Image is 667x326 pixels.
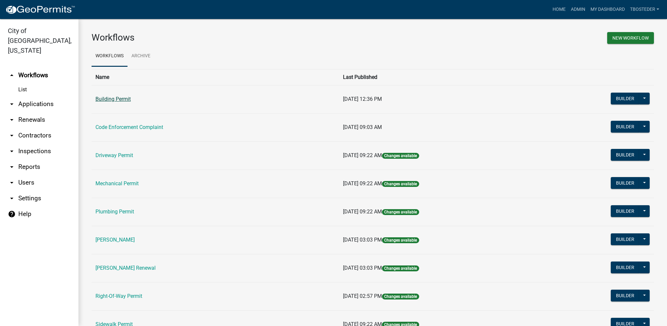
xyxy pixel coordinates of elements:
span: Changes available [382,237,419,243]
a: Driveway Permit [95,152,133,158]
i: arrow_drop_down [8,116,16,124]
i: arrow_drop_down [8,147,16,155]
a: Plumbing Permit [95,208,134,215]
a: Mechanical Permit [95,180,139,187]
a: Home [550,3,568,16]
span: Changes available [382,153,419,159]
a: [PERSON_NAME] [95,237,135,243]
i: arrow_drop_down [8,179,16,187]
a: My Dashboard [588,3,627,16]
a: Admin [568,3,588,16]
i: arrow_drop_down [8,163,16,171]
th: Name [92,69,339,85]
span: [DATE] 12:36 PM [343,96,382,102]
span: [DATE] 09:22 AM [343,208,382,215]
span: [DATE] 02:57 PM [343,293,382,299]
button: Builder [611,205,640,217]
span: [DATE] 03:03 PM [343,265,382,271]
button: Builder [611,121,640,133]
i: arrow_drop_up [8,71,16,79]
i: arrow_drop_down [8,194,16,202]
a: Archive [128,46,154,67]
a: tbosteder [627,3,662,16]
span: [DATE] 09:03 AM [343,124,382,130]
i: arrow_drop_down [8,100,16,108]
button: New Workflow [607,32,654,44]
a: Workflows [92,46,128,67]
span: Changes available [382,209,419,215]
i: arrow_drop_down [8,132,16,139]
i: help [8,210,16,218]
button: Builder [611,290,640,301]
a: [PERSON_NAME] Renewal [95,265,156,271]
span: Changes available [382,294,419,299]
h3: Workflows [92,32,368,43]
button: Builder [611,262,640,273]
a: Right-Of-Way Permit [95,293,142,299]
button: Builder [611,177,640,189]
a: Building Permit [95,96,131,102]
a: Code Enforcement Complaint [95,124,163,130]
span: [DATE] 09:22 AM [343,180,382,187]
span: [DATE] 03:03 PM [343,237,382,243]
span: Changes available [382,181,419,187]
button: Builder [611,149,640,161]
th: Last Published [339,69,540,85]
button: Builder [611,93,640,104]
span: [DATE] 09:22 AM [343,152,382,158]
button: Builder [611,233,640,245]
span: Changes available [382,265,419,271]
